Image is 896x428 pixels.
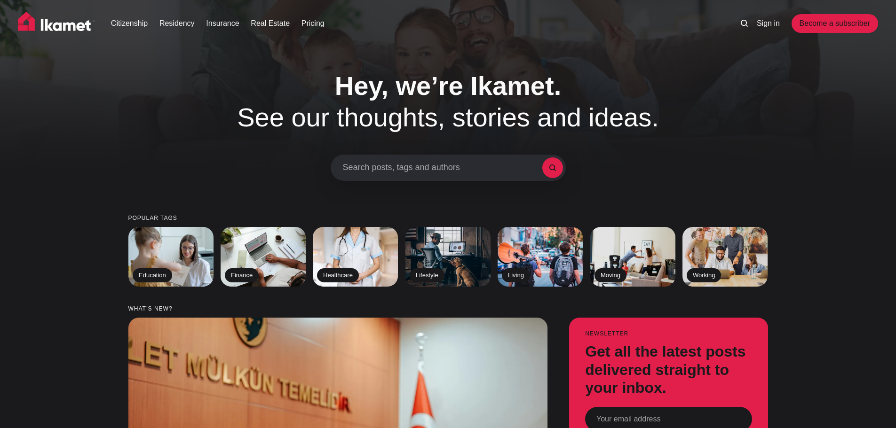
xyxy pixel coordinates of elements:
[498,227,583,287] a: Living
[687,268,721,282] h2: Working
[301,18,325,29] a: Pricing
[159,18,195,29] a: Residency
[128,215,768,221] small: Popular tags
[405,227,491,287] a: Lifestyle
[410,268,444,282] h2: Lifestyle
[221,227,306,287] a: Finance
[502,268,530,282] h2: Living
[590,227,675,287] a: Moving
[208,70,688,133] h1: See our thoughts, stories and ideas.
[317,268,359,282] h2: Healthcare
[335,71,561,101] span: Hey, we’re Ikamet.
[682,227,768,287] a: Working
[111,18,148,29] a: Citizenship
[313,227,398,287] a: Healthcare
[225,268,259,282] h2: Finance
[133,268,172,282] h2: Education
[128,306,768,312] small: What’s new?
[206,18,239,29] a: Insurance
[585,342,752,397] h3: Get all the latest posts delivered straight to your inbox.
[343,163,542,173] span: Search posts, tags and authors
[757,18,780,29] a: Sign in
[595,268,626,282] h2: Moving
[585,331,752,337] small: Newsletter
[18,12,95,35] img: Ikamet home
[128,227,214,287] a: Education
[792,14,878,33] a: Become a subscriber
[251,18,290,29] a: Real Estate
